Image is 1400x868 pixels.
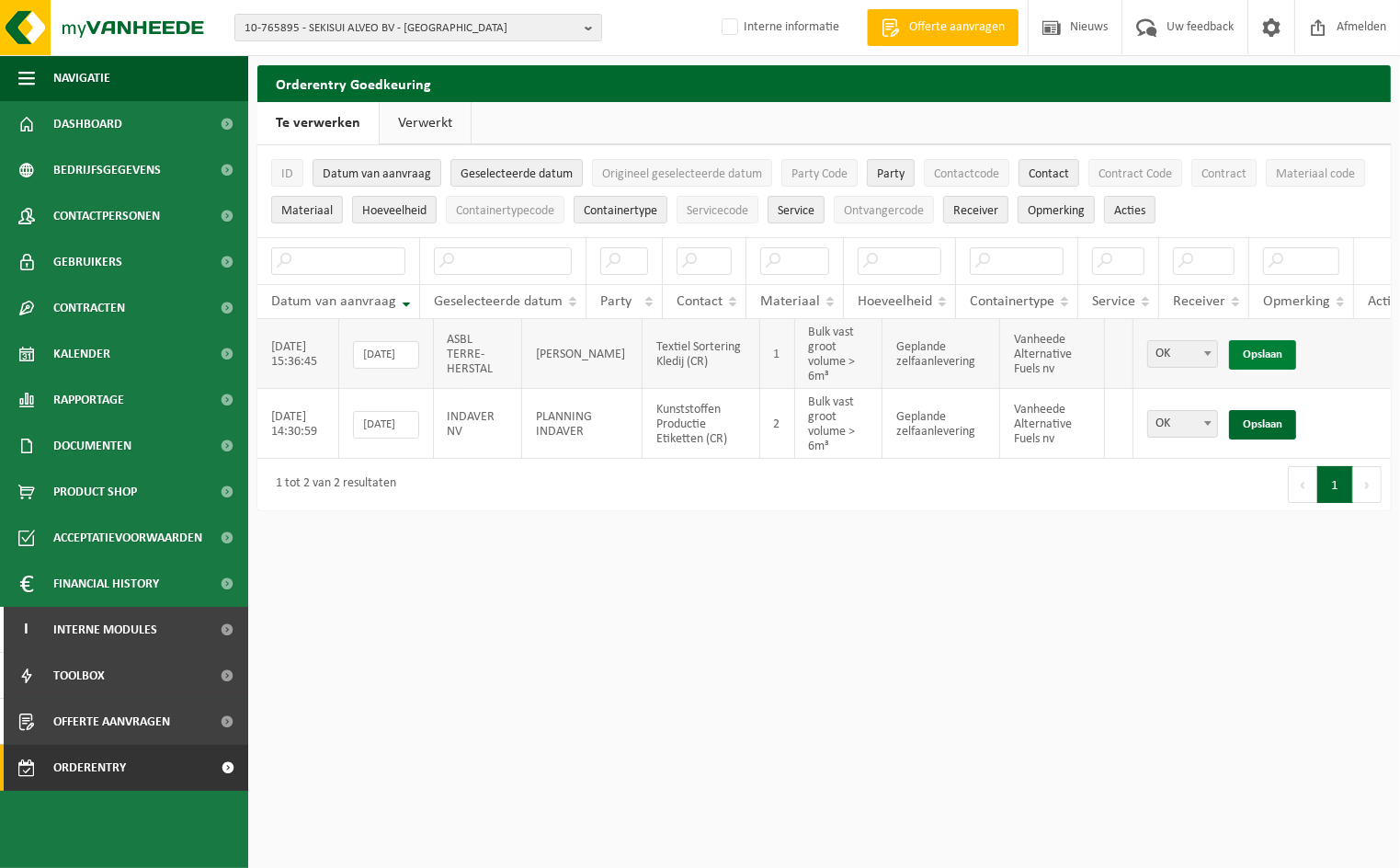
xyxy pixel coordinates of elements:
span: Receiver [1173,294,1225,309]
span: OK [1148,411,1217,437]
button: MateriaalMateriaal: Activate to sort [271,196,343,223]
span: Acceptatievoorwaarden [53,515,202,561]
span: 10-765895 - SEKISUI ALVEO BV - [GEOGRAPHIC_DATA] [245,15,577,42]
button: OpmerkingOpmerking: Activate to sort [1018,196,1095,223]
button: Previous [1288,466,1317,503]
td: Vanheede Alternative Fuels nv [1000,389,1105,459]
span: Orderentry Goedkeuring [53,745,208,791]
span: Navigatie [53,55,110,101]
div: 1 tot 2 van 2 resultaten [267,468,396,501]
span: Opmerking [1028,204,1085,218]
td: [PERSON_NAME] [522,319,643,389]
a: Opslaan [1229,340,1296,370]
span: Datum van aanvraag [323,167,431,181]
span: Containertype [584,204,657,218]
span: Financial History [53,561,159,607]
td: Textiel Sortering Kledij (CR) [643,319,759,389]
button: ContactcodeContactcode: Activate to sort [924,159,1009,187]
span: Contact [1029,167,1069,181]
span: Party Code [791,167,848,181]
h2: Orderentry Goedkeuring [257,65,1391,101]
span: Contactpersonen [53,193,160,239]
span: Bedrijfsgegevens [53,147,161,193]
span: Documenten [53,423,131,469]
span: Kalender [53,331,110,377]
button: ContactContact: Activate to sort [1019,159,1079,187]
span: Contactcode [934,167,999,181]
span: Containertype [970,294,1054,309]
span: Offerte aanvragen [53,699,170,745]
span: Service [1092,294,1135,309]
span: Gebruikers [53,239,122,285]
button: IDID: Activate to sort [271,159,303,187]
span: Receiver [953,204,998,218]
button: ServicecodeServicecode: Activate to sort [677,196,758,223]
span: Interne modules [53,607,157,653]
span: Service [778,204,814,218]
button: HoeveelheidHoeveelheid: Activate to sort [352,196,437,223]
label: Interne informatie [718,14,839,41]
td: Geplande zelfaanlevering [882,319,1000,389]
span: Contract [1201,167,1246,181]
span: OK [1148,341,1217,367]
button: Party CodeParty Code: Activate to sort [781,159,858,187]
button: ContainertypeContainertype: Activate to sort [574,196,667,223]
span: Geselecteerde datum [434,294,563,309]
span: Party [600,294,632,309]
button: ServiceService: Activate to sort [768,196,825,223]
td: Bulk vast groot volume > 6m³ [795,319,882,389]
span: Contact [677,294,723,309]
span: Servicecode [687,204,748,218]
a: Offerte aanvragen [867,9,1019,46]
td: 2 [760,389,795,459]
span: Geselecteerde datum [461,167,573,181]
span: Opmerking [1263,294,1330,309]
button: ContractContract: Activate to sort [1191,159,1257,187]
td: [DATE] 14:30:59 [257,389,339,459]
span: Contract Code [1098,167,1172,181]
span: Rapportage [53,377,124,423]
td: Geplande zelfaanlevering [882,389,1000,459]
td: Vanheede Alternative Fuels nv [1000,319,1105,389]
span: Hoeveelheid [858,294,932,309]
span: I [18,607,35,653]
span: Ontvangercode [844,204,924,218]
span: Datum van aanvraag [271,294,396,309]
span: OK [1147,340,1218,368]
button: ContainertypecodeContainertypecode: Activate to sort [446,196,564,223]
span: Dashboard [53,101,122,147]
span: Materiaal [281,204,333,218]
button: Datum van aanvraagDatum van aanvraag: Activate to remove sorting [313,159,441,187]
a: Verwerkt [380,102,471,144]
span: OK [1147,410,1218,438]
span: Containertypecode [456,204,554,218]
span: Materiaal code [1276,167,1355,181]
button: Origineel geselecteerde datumOrigineel geselecteerde datum: Activate to sort [592,159,772,187]
td: INDAVER NV [434,389,522,459]
button: 10-765895 - SEKISUI ALVEO BV - [GEOGRAPHIC_DATA] [234,14,602,41]
td: ASBL TERRE-HERSTAL [434,319,522,389]
span: Toolbox [53,653,105,699]
span: Offerte aanvragen [905,18,1009,37]
span: Party [877,167,905,181]
a: Te verwerken [257,102,379,144]
span: ID [281,167,293,181]
span: Materiaal [760,294,820,309]
td: Kunststoffen Productie Etiketten (CR) [643,389,759,459]
button: ReceiverReceiver: Activate to sort [943,196,1008,223]
button: Geselecteerde datumGeselecteerde datum: Activate to sort [450,159,583,187]
td: 1 [760,319,795,389]
button: PartyParty: Activate to sort [867,159,915,187]
span: Hoeveelheid [362,204,427,218]
a: Opslaan [1229,410,1296,440]
button: Contract CodeContract Code: Activate to sort [1088,159,1182,187]
button: Next [1353,466,1382,503]
td: Bulk vast groot volume > 6m³ [795,389,882,459]
button: Acties [1104,196,1155,223]
button: Materiaal codeMateriaal code: Activate to sort [1266,159,1365,187]
td: PLANNING INDAVER [522,389,643,459]
td: [DATE] 15:36:45 [257,319,339,389]
span: Contracten [53,285,125,331]
span: Origineel geselecteerde datum [602,167,762,181]
button: OntvangercodeOntvangercode: Activate to sort [834,196,934,223]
